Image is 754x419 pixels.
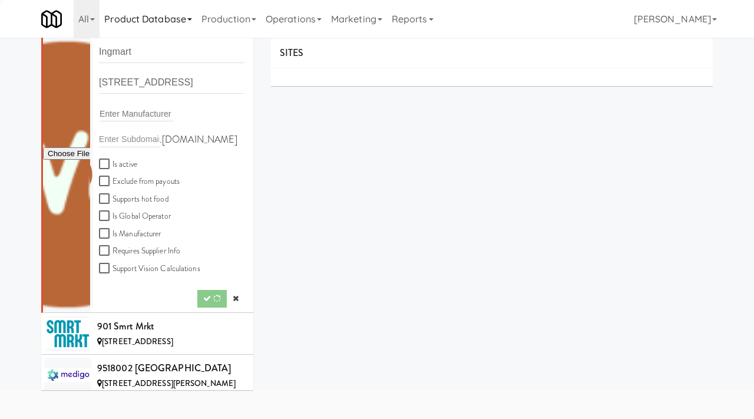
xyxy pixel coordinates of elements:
[100,106,173,121] input: Enter Manufacturer
[99,177,113,186] input: Exclude from payouts
[41,313,253,355] li: 901 Smrt Mrkt[STREET_ADDRESS]
[99,194,113,204] input: Supports hot food
[41,37,253,313] li: .[DOMAIN_NAME] Is active Exclude from payoutsSupports hot food Is Global Operator Is Manufacturer...
[99,72,244,94] input: Operator address
[102,336,173,347] span: [STREET_ADDRESS]
[41,9,62,29] img: Micromart
[99,262,200,276] label: Support Vision Calculations
[99,209,171,224] label: Is Global Operator
[41,355,253,397] li: 9518002 [GEOGRAPHIC_DATA][STREET_ADDRESS][PERSON_NAME]
[99,174,180,189] label: Exclude from payouts
[99,244,180,259] label: Requires Supplier Info
[280,46,304,60] span: SITES
[99,227,161,242] label: Is Manufacturer
[97,318,244,335] div: 901 Smrt Mrkt
[97,359,244,377] div: 9518002 [GEOGRAPHIC_DATA]
[99,192,168,207] label: Supports hot food
[99,246,113,256] input: Requires Supplier Info
[99,229,113,239] input: Is Manufacturer
[99,264,113,273] input: Support Vision Calculations
[99,41,244,63] input: Operator name
[102,378,236,389] span: [STREET_ADDRESS][PERSON_NAME]
[99,160,113,169] input: Is active
[99,131,160,147] input: Enter Subdomain
[99,212,113,221] input: Is Global Operator
[99,157,137,172] label: Is active
[160,131,237,149] label: .[DOMAIN_NAME]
